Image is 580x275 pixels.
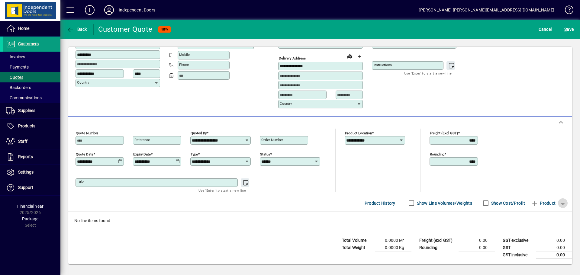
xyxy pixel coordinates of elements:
label: Show Cost/Profit [490,200,525,206]
span: Staff [18,139,27,144]
span: S [564,27,567,32]
td: GST inclusive [500,251,536,259]
a: Support [3,180,60,195]
mat-label: Rounding [430,152,444,156]
span: NEW [161,27,168,31]
a: Invoices [3,52,60,62]
span: Product [531,198,556,208]
div: [PERSON_NAME] [PERSON_NAME][EMAIL_ADDRESS][DOMAIN_NAME] [419,5,554,15]
div: No line items found [68,212,572,230]
span: Support [18,185,33,190]
span: Communications [6,95,42,100]
app-page-header-button: Back [60,24,94,35]
mat-label: Quote date [76,152,93,156]
a: Backorders [3,82,60,93]
button: Profile [99,5,119,15]
mat-label: Freight (excl GST) [430,131,458,135]
span: Settings [18,170,34,174]
td: 0.0000 M³ [375,237,411,244]
label: Show Line Volumes/Weights [416,200,472,206]
span: Reports [18,154,33,159]
mat-label: Title [77,180,84,184]
span: Home [18,26,29,31]
a: Suppliers [3,103,60,118]
td: 0.0000 Kg [375,244,411,251]
span: Financial Year [17,204,43,209]
a: Payments [3,62,60,72]
mat-hint: Use 'Enter' to start a new line [404,70,452,77]
mat-label: Quote number [76,131,98,135]
a: Products [3,119,60,134]
td: Total Volume [339,237,375,244]
a: Staff [3,134,60,149]
mat-label: Country [77,80,89,85]
button: Choose address [355,52,364,61]
mat-label: Mobile [179,53,190,57]
mat-label: Phone [179,62,189,67]
td: GST exclusive [500,237,536,244]
mat-label: Order number [261,138,283,142]
span: Quotes [6,75,23,80]
td: 0.00 [536,244,572,251]
mat-label: Reference [134,138,150,142]
a: Communications [3,93,60,103]
td: GST [500,244,536,251]
div: Independent Doors [119,5,155,15]
a: Reports [3,149,60,165]
a: Knowledge Base [560,1,572,21]
td: 0.00 [536,237,572,244]
mat-label: Product location [345,131,372,135]
td: Freight (excl GST) [416,237,459,244]
span: Product History [365,198,395,208]
mat-label: Status [260,152,270,156]
a: Settings [3,165,60,180]
mat-label: Country [280,101,292,106]
span: Cancel [539,24,552,34]
a: Home [3,21,60,36]
td: 0.00 [459,237,495,244]
span: ave [564,24,574,34]
mat-label: Instructions [373,63,392,67]
mat-hint: Use 'Enter' to start a new line [198,187,246,194]
td: Rounding [416,244,459,251]
span: Suppliers [18,108,35,113]
button: Add [80,5,99,15]
a: View on map [345,51,355,61]
span: Backorders [6,85,31,90]
td: 0.00 [459,244,495,251]
button: Product History [362,198,398,209]
button: Save [563,24,575,35]
span: Payments [6,65,29,69]
span: Back [67,27,87,32]
td: 0.00 [536,251,572,259]
mat-label: Quoted by [191,131,207,135]
button: Cancel [537,24,553,35]
button: Back [65,24,89,35]
span: Products [18,123,35,128]
button: Product [528,198,559,209]
a: Quotes [3,72,60,82]
td: Total Weight [339,244,375,251]
mat-label: Type [191,152,198,156]
div: Customer Quote [98,24,153,34]
span: Invoices [6,54,25,59]
mat-label: Expiry date [133,152,151,156]
span: Package [22,216,38,221]
span: Customers [18,41,39,46]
